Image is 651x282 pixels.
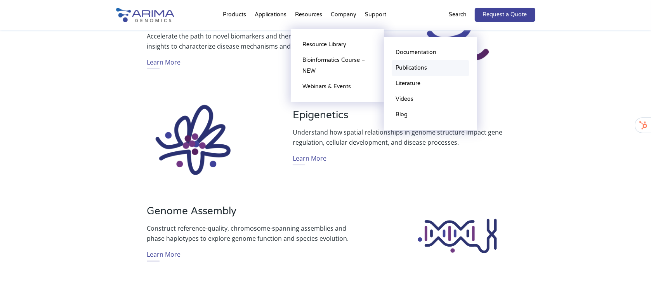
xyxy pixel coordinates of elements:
a: Resource Library [299,37,376,53]
iframe: Chat Widget [612,245,651,282]
a: Learn More [147,57,181,69]
img: Genome Assembly_Icon_Arima Genomics [412,212,504,260]
h3: Genome Assembly [147,205,358,223]
a: Learn More [293,153,326,165]
img: Epigenetics_Icon_Arima Genomics [147,96,239,184]
a: Literature [392,76,469,91]
a: Publications [392,60,469,76]
a: Documentation [392,45,469,60]
p: Understand how spatial relationships in genome structure impact gene regulation, cellular develop... [293,127,504,147]
a: Request a Quote [475,8,535,22]
img: Arima-Genomics-logo [116,8,174,22]
a: Blog [392,107,469,123]
p: Search [449,10,467,20]
a: Webinars & Events [299,79,376,95]
a: Learn More [147,249,181,261]
p: Construct reference-quality, chromosome-spanning assemblies and phase haplotypes to explore genom... [147,223,358,243]
a: Videos [392,91,469,107]
h3: Epigenetics [293,109,504,127]
a: Bioinformatics Course – NEW [299,53,376,79]
p: Accelerate the path to novel biomarkers and therapies with 3D genomic insights to characterize di... [147,31,358,51]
